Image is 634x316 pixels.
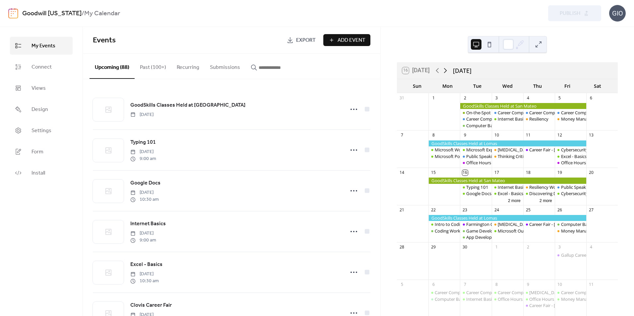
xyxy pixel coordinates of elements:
span: Clovis Career Fair [130,301,172,309]
div: Computer Basics [460,123,491,129]
div: 17 [494,170,499,176]
div: Mon [432,79,463,93]
button: 2 more [505,197,523,203]
div: Gallup Career Fair [561,252,596,258]
div: Money Management [561,296,602,302]
div: Office Hours [460,160,491,166]
div: GIO [609,5,626,22]
div: App Development [460,234,491,240]
div: Sat [582,79,612,93]
div: Cybersecurity [555,147,586,153]
div: Resiliency [523,116,555,122]
span: [DATE] [130,230,156,237]
div: Farmington Career Fair [460,221,491,227]
div: Career Fair - [GEOGRAPHIC_DATA] [529,147,597,153]
div: Gallup Career Fair [555,252,586,258]
div: 9 [525,282,531,287]
div: 10 [557,282,562,287]
span: Connect [32,63,52,71]
div: Career Fair - [GEOGRAPHIC_DATA] [529,302,597,308]
div: Fri [552,79,583,93]
div: Career Compass East: Resume/Applying [460,290,491,295]
div: Career Compass East: Resume/Applying [498,110,576,116]
div: Career Fair - Albuquerque [523,221,555,227]
div: Computer Basics [428,296,460,302]
button: Upcoming (88) [90,54,135,79]
span: Design [32,106,48,114]
div: Microsoft PowerPoint [428,153,460,159]
div: Internet Basics [466,296,496,302]
div: Internet Basics [492,184,523,190]
span: Settings [32,127,51,135]
div: Money Management [555,116,586,122]
img: logo [8,8,18,19]
div: Game Development [466,228,506,234]
div: Excel - Basics [555,153,586,159]
div: 3 [557,244,562,250]
div: Career Compass East: Resume/Applying [466,290,544,295]
div: Resiliency Workshop [529,184,570,190]
span: Google Docs [130,179,160,187]
div: 21 [399,207,405,213]
div: Career Fair - Albuquerque [523,147,555,153]
div: Computer Basics [555,221,586,227]
span: [DATE] [130,111,154,118]
div: 10 [494,132,499,138]
div: 4 [588,244,594,250]
div: 26 [557,207,562,213]
div: 11 [525,132,531,138]
div: Intro to Coding [435,221,465,227]
div: 30 [462,244,468,250]
div: Discovering Data [523,190,555,196]
div: Money Management [555,228,586,234]
span: [DATE] [130,148,156,155]
div: Google Docs [460,190,491,196]
div: 28 [399,244,405,250]
div: Cybersecurity [561,147,588,153]
div: 13 [588,132,594,138]
span: Events [93,33,116,48]
div: Internet Basics [498,184,527,190]
div: Stress Management [523,290,555,295]
div: Public Speaking Intro [466,153,508,159]
div: GoodSkills Classes Held at Lomas [428,215,586,221]
div: On-the-Spot Hiring Fair [466,110,512,116]
div: 16 [462,170,468,176]
div: Office Hours [498,296,523,302]
div: Resiliency Workshop [523,184,555,190]
div: Internet Basics [492,116,523,122]
div: 12 [557,132,562,138]
div: Career Fair - Albuquerque [523,302,555,308]
div: GoodSkills Classes Held at San Mateo [428,178,586,184]
div: 24 [494,207,499,213]
div: Thinking Critically [492,153,523,159]
div: 11 [588,282,594,287]
div: 20 [588,170,594,176]
a: Form [10,143,73,161]
div: Microsoft Word [428,147,460,153]
div: Career Compass South: Interviewing [492,290,523,295]
div: 3 [494,95,499,101]
div: Farmington Career Fair [466,221,512,227]
div: App Development [466,234,502,240]
div: Career Fair - [GEOGRAPHIC_DATA] [529,221,597,227]
div: [MEDICAL_DATA] [498,147,532,153]
div: Computer Basics [466,123,500,129]
a: Clovis Career Fair [130,301,172,310]
div: Thu [522,79,552,93]
span: Export [296,36,316,44]
button: Submissions [205,54,245,78]
b: / [82,7,84,20]
div: Career Compass West: Your New Job [555,110,586,116]
span: [DATE] [130,189,159,196]
div: Career Compass East: Resume/Applying [492,110,523,116]
div: Internet Basics [460,296,491,302]
div: Cybersecurity [561,190,588,196]
div: Stress Management Workshop [492,221,523,227]
div: Cybersecurity [555,190,586,196]
div: Resiliency [529,116,548,122]
span: My Events [32,42,55,50]
div: Typing 101 [460,184,491,190]
div: 9 [462,132,468,138]
div: Office Hours [466,160,491,166]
